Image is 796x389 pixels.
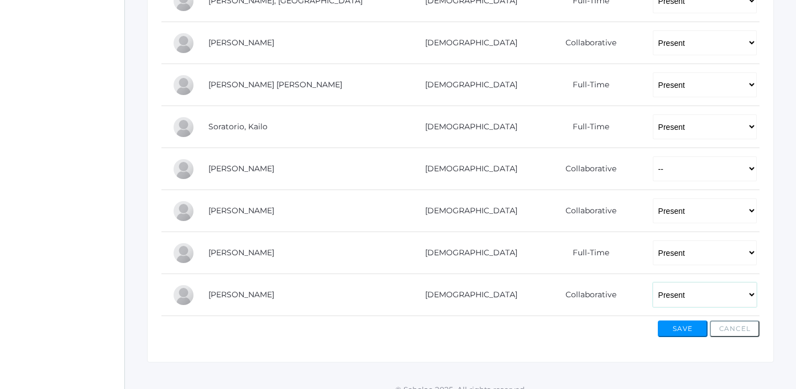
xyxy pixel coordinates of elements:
td: [DEMOGRAPHIC_DATA] [402,148,532,190]
td: Collaborative [532,190,642,232]
div: Kailo Soratorio [172,116,195,138]
a: [PERSON_NAME] [208,248,274,257]
a: [PERSON_NAME] [208,206,274,215]
a: [PERSON_NAME] [208,290,274,299]
div: Elias Zacharia [172,242,195,264]
div: Vincent Scrudato [172,32,195,54]
td: Full-Time [532,64,642,106]
div: Hadley Sponseller [172,158,195,180]
td: Collaborative [532,148,642,190]
div: Ian Serafini Pozzi [172,74,195,96]
td: [DEMOGRAPHIC_DATA] [402,232,532,274]
td: Full-Time [532,232,642,274]
td: Full-Time [532,106,642,148]
td: Collaborative [532,274,642,316]
div: Shem Zeller [172,284,195,306]
td: Collaborative [532,22,642,64]
a: Soratorio, Kailo [208,122,268,132]
div: Maxwell Tourje [172,200,195,222]
a: [PERSON_NAME] [PERSON_NAME] [208,80,342,90]
a: [PERSON_NAME] [208,38,274,48]
td: [DEMOGRAPHIC_DATA] [402,274,532,316]
td: [DEMOGRAPHIC_DATA] [402,22,532,64]
td: [DEMOGRAPHIC_DATA] [402,64,532,106]
td: [DEMOGRAPHIC_DATA] [402,190,532,232]
button: Cancel [710,320,760,337]
td: [DEMOGRAPHIC_DATA] [402,106,532,148]
button: Save [658,320,708,337]
a: [PERSON_NAME] [208,164,274,174]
